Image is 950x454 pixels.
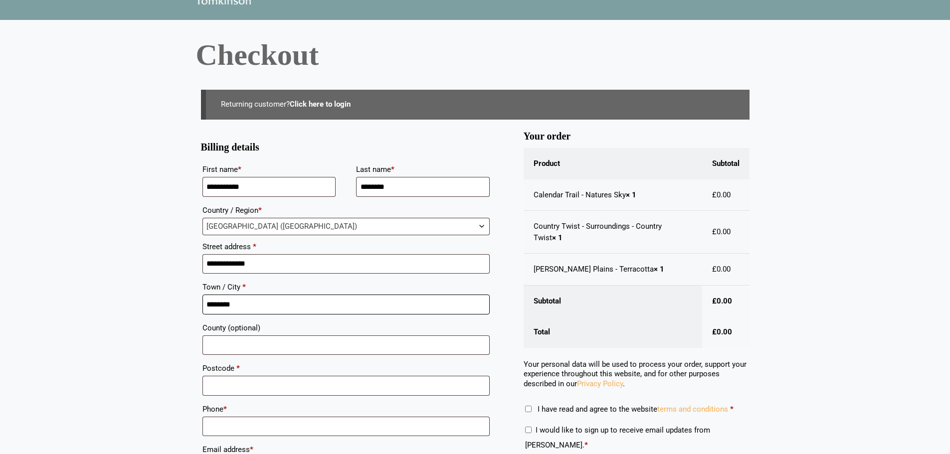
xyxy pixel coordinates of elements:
[712,227,731,236] bdi: 0.00
[202,203,490,218] label: Country / Region
[552,233,563,242] strong: × 1
[712,190,717,199] span: £
[712,265,731,274] bdi: 0.00
[524,286,702,317] th: Subtotal
[524,179,702,211] td: Calendar Trail - Natures Sky
[702,148,750,179] th: Subtotal
[196,40,755,70] h1: Checkout
[201,146,491,150] h3: Billing details
[202,218,490,235] span: Country / Region
[203,218,489,235] span: United Kingdom (UK)
[525,426,710,450] label: I would like to sign up to receive email updates from [PERSON_NAME].
[290,100,351,109] a: Click here to login
[712,227,717,236] span: £
[712,265,717,274] span: £
[524,148,702,179] th: Product
[524,254,702,286] td: [PERSON_NAME] Plains - Terracotta
[712,297,732,305] bdi: 0.00
[202,239,490,254] label: Street address
[524,316,702,348] th: Total
[202,320,490,335] label: County
[712,190,731,199] bdi: 0.00
[202,162,336,177] label: First name
[524,135,750,139] h3: Your order
[524,211,702,254] td: Country Twist - Surroundings - Country Twist
[712,297,717,305] span: £
[525,427,532,433] input: I would like to sign up to receive email updates from [PERSON_NAME].
[730,405,734,414] abbr: required
[525,406,532,412] input: I have read and agree to the websiteterms and conditions *
[524,360,750,389] p: Your personal data will be used to process your order, support your experience throughout this we...
[202,280,490,295] label: Town / City
[654,265,664,274] strong: × 1
[201,90,750,120] div: Returning customer?
[712,327,717,336] span: £
[577,379,623,388] a: Privacy Policy
[228,323,260,332] span: (optional)
[626,190,636,199] strong: × 1
[202,402,490,417] label: Phone
[657,405,728,414] a: terms and conditions
[712,327,732,336] bdi: 0.00
[202,361,490,376] label: Postcode
[538,405,728,414] span: I have read and agree to the website
[356,162,490,177] label: Last name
